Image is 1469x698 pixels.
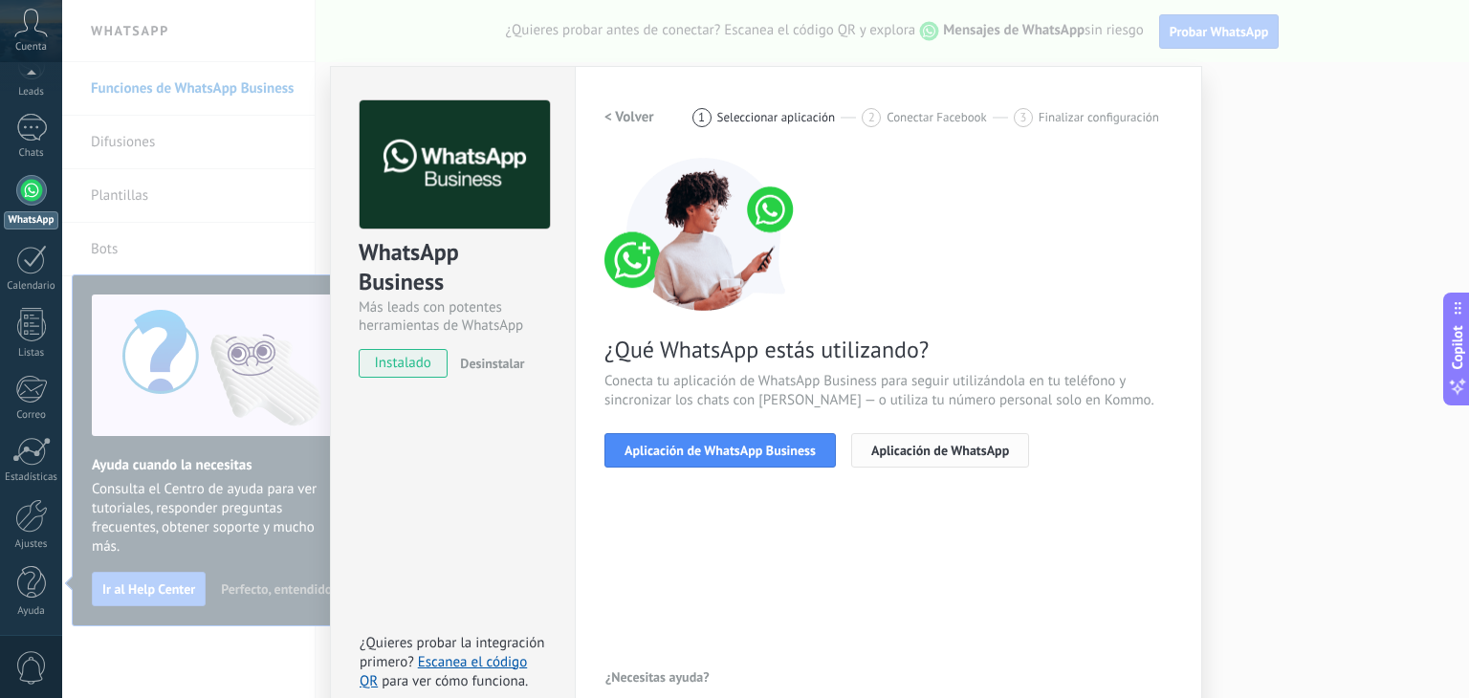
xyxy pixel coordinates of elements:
div: Ajustes [4,538,59,551]
span: 1 [698,109,705,125]
button: ¿Necesitas ayuda? [604,663,711,691]
div: Calendario [4,280,59,293]
div: Más leads con potentes herramientas de WhatsApp [359,298,547,335]
span: Cuenta [15,41,47,54]
span: Aplicación de WhatsApp Business [625,444,816,457]
div: Correo [4,409,59,422]
span: 3 [1020,109,1026,125]
div: Chats [4,147,59,160]
span: Conecta tu aplicación de WhatsApp Business para seguir utilizándola en tu teléfono y sincronizar ... [604,372,1173,410]
span: para ver cómo funciona. [382,672,528,690]
span: Desinstalar [460,355,524,372]
span: Copilot [1448,326,1467,370]
img: logo_main.png [360,100,550,229]
span: Finalizar configuración [1039,110,1159,124]
button: Aplicación de WhatsApp Business [604,433,836,468]
button: Aplicación de WhatsApp [851,433,1029,468]
img: connect number [604,158,805,311]
span: instalado [360,349,447,378]
div: Leads [4,86,59,98]
span: ¿Quieres probar la integración primero? [360,634,545,671]
a: Escanea el código QR [360,653,527,690]
div: WhatsApp Business [359,237,547,298]
div: Ayuda [4,605,59,618]
span: Aplicación de WhatsApp [871,444,1009,457]
span: ¿Qué WhatsApp estás utilizando? [604,335,1173,364]
div: Listas [4,347,59,360]
button: Desinstalar [452,349,524,378]
h2: < Volver [604,108,654,126]
div: WhatsApp [4,211,58,229]
span: Seleccionar aplicación [717,110,836,124]
div: Estadísticas [4,471,59,484]
button: < Volver [604,100,654,135]
span: 2 [868,109,875,125]
span: ¿Necesitas ayuda? [605,670,710,684]
span: Conectar Facebook [887,110,987,124]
